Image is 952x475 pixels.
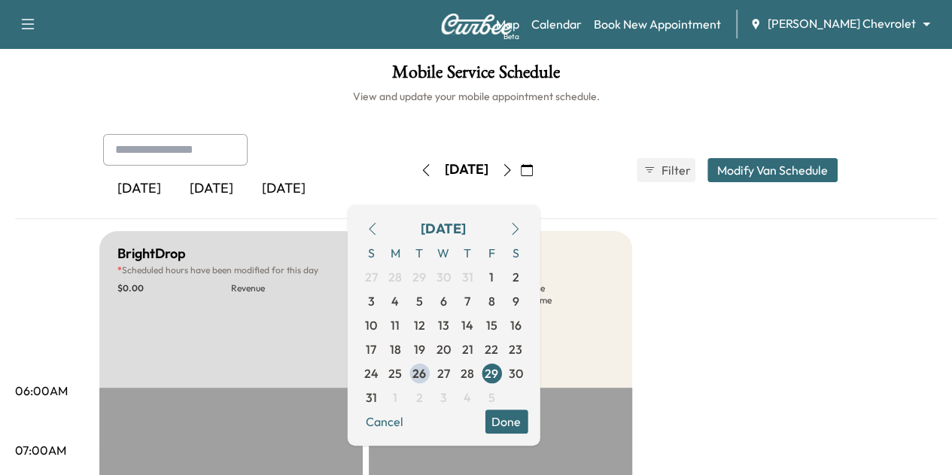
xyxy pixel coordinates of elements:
[117,264,345,276] p: Scheduled hours have been modified for this day
[407,241,431,265] span: T
[438,316,449,334] span: 13
[359,241,383,265] span: S
[489,268,494,286] span: 1
[15,382,68,400] p: 06:00AM
[500,294,614,306] p: Transit Time
[117,243,186,264] h5: BrightDrop
[414,340,425,358] span: 19
[485,410,528,434] button: Done
[366,340,376,358] span: 17
[175,172,248,206] div: [DATE]
[440,292,447,310] span: 6
[421,218,466,239] div: [DATE]
[388,364,402,382] span: 25
[445,160,488,179] div: [DATE]
[440,14,512,35] img: Curbee Logo
[383,241,407,265] span: M
[431,241,455,265] span: W
[500,270,614,282] p: Revenue
[509,340,522,358] span: 23
[707,158,838,182] button: Modify Van Schedule
[364,364,379,382] span: 24
[391,316,400,334] span: 11
[416,388,423,406] span: 2
[412,268,426,286] span: 29
[462,268,473,286] span: 31
[440,388,447,406] span: 3
[15,63,937,89] h1: Mobile Service Schedule
[512,292,519,310] span: 9
[488,388,495,406] span: 5
[365,268,378,286] span: 27
[359,410,410,434] button: Cancel
[485,340,498,358] span: 22
[461,316,473,334] span: 14
[15,441,66,459] p: 07:00AM
[510,316,522,334] span: 16
[388,268,402,286] span: 28
[768,15,916,32] span: [PERSON_NAME] Chevrolet
[461,364,474,382] span: 28
[503,241,528,265] span: S
[464,388,471,406] span: 4
[479,241,503,265] span: F
[496,15,519,33] a: MapBeta
[488,292,495,310] span: 8
[509,364,523,382] span: 30
[531,15,582,33] a: Calendar
[414,316,425,334] span: 12
[455,241,479,265] span: T
[637,158,695,182] button: Filter
[416,292,423,310] span: 5
[117,282,231,294] p: $ 0.00
[393,388,397,406] span: 1
[512,268,519,286] span: 2
[500,282,614,294] p: Work Time
[15,89,937,104] h6: View and update your mobile appointment schedule.
[412,364,426,382] span: 26
[390,340,401,358] span: 18
[436,268,451,286] span: 30
[231,282,345,294] p: Revenue
[503,31,519,42] div: Beta
[485,364,498,382] span: 29
[436,340,451,358] span: 20
[437,364,450,382] span: 27
[391,292,399,310] span: 4
[365,316,377,334] span: 10
[464,292,470,310] span: 7
[594,15,721,33] a: Book New Appointment
[248,172,320,206] div: [DATE]
[103,172,175,206] div: [DATE]
[662,161,689,179] span: Filter
[462,340,473,358] span: 21
[368,292,375,310] span: 3
[486,316,497,334] span: 15
[366,388,377,406] span: 31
